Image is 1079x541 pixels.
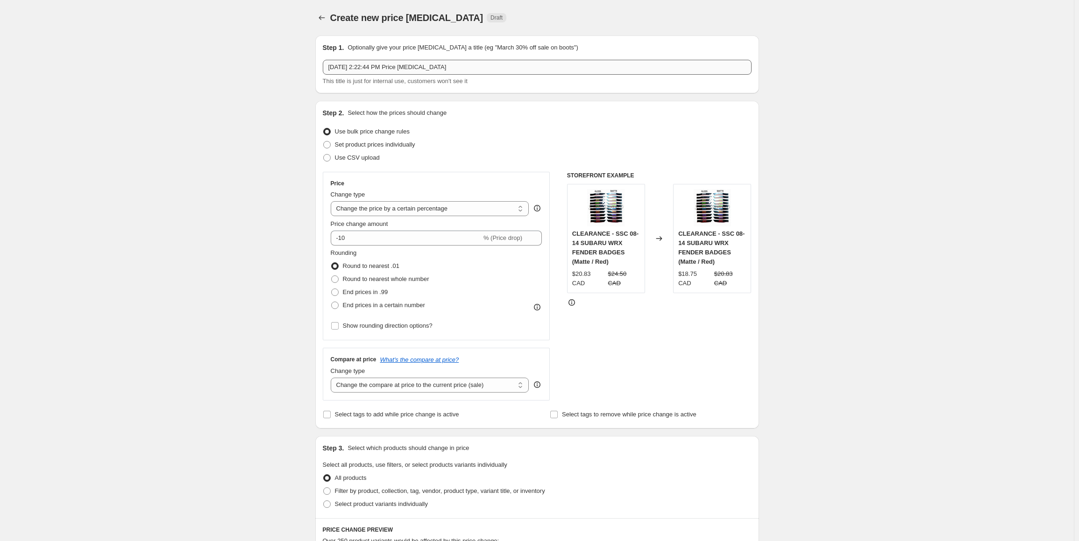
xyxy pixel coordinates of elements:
[323,443,344,453] h2: Step 3.
[694,189,731,226] img: Polish_20200426_225400094_80x.jpg
[323,461,507,468] span: Select all products, use filters, or select products variants individually
[562,411,696,418] span: Select tags to remove while price change is active
[483,234,522,241] span: % (Price drop)
[331,180,344,187] h3: Price
[335,487,545,494] span: Filter by product, collection, tag, vendor, product type, variant title, or inventory
[587,189,625,226] img: Polish_20200426_225400094_80x.jpg
[572,270,591,287] span: $20.83 CAD
[323,526,752,534] h6: PRICE CHANGE PREVIEW
[348,443,469,453] p: Select which products should change in price
[343,302,425,309] span: End prices in a certain number
[532,204,542,213] div: help
[490,14,503,21] span: Draft
[330,13,483,23] span: Create new price [MEDICAL_DATA]
[380,356,459,363] button: What's the compare at price?
[323,77,468,84] span: This title is just for internal use, customers won't see it
[343,262,399,269] span: Round to nearest .01
[343,322,433,329] span: Show rounding direction options?
[331,249,357,256] span: Rounding
[323,43,344,52] h2: Step 1.
[608,270,626,287] span: $24.50 CAD
[678,230,745,265] span: CLEARANCE - SSC 08-14 SUBARU WRX FENDER BADGES (Matte / Red)
[335,141,415,148] span: Set product prices individually
[331,231,482,246] input: -15
[335,500,428,507] span: Select product variants individually
[343,288,388,295] span: End prices in .99
[323,60,752,75] input: 30% off holiday sale
[343,275,429,282] span: Round to nearest whole number
[331,367,365,374] span: Change type
[335,128,410,135] span: Use bulk price change rules
[567,172,752,179] h6: STOREFRONT EXAMPLE
[315,11,328,24] button: Price change jobs
[335,154,380,161] span: Use CSV upload
[678,270,697,287] span: $18.75 CAD
[572,230,639,265] span: CLEARANCE - SSC 08-14 SUBARU WRX FENDER BADGES (Matte / Red)
[331,191,365,198] span: Change type
[714,270,733,287] span: $20.83 CAD
[331,220,388,227] span: Price change amount
[335,474,367,481] span: All products
[348,43,578,52] p: Optionally give your price [MEDICAL_DATA] a title (eg "March 30% off sale on boots")
[348,108,447,118] p: Select how the prices should change
[331,356,376,363] h3: Compare at price
[532,380,542,389] div: help
[335,411,459,418] span: Select tags to add while price change is active
[323,108,344,118] h2: Step 2.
